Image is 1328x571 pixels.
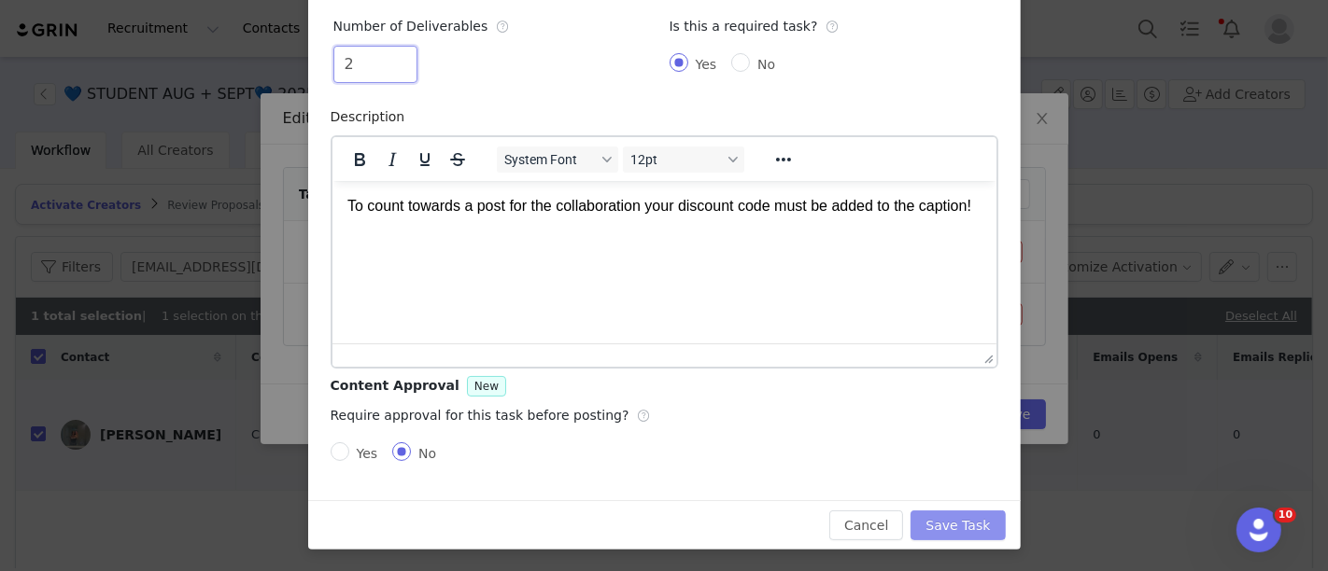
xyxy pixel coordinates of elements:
[331,408,651,423] span: Require approval for this task before posting?
[408,146,440,173] button: Underline
[441,146,473,173] button: Strikethrough
[496,146,617,173] button: Fonts
[629,152,721,167] span: 12pt
[977,344,996,367] div: Press the Up and Down arrow keys to resize the editor.
[767,146,798,173] button: Reveal or hide additional toolbar items
[349,446,386,461] span: Yes
[333,19,510,34] span: Number of Deliverables
[670,19,840,34] span: Is this a required task?
[1275,508,1296,522] span: 10
[411,446,444,461] span: No
[344,146,375,173] button: Bold
[750,57,783,72] span: No
[688,57,725,72] span: Yes
[375,146,407,173] button: Italic
[331,109,415,124] label: Description
[622,146,743,173] button: Font sizes
[503,152,595,167] span: System Font
[1236,508,1281,552] iframe: Intercom live chat
[829,510,903,540] button: Cancel
[332,181,996,343] iframe: Rich Text Area
[474,380,499,393] span: New
[331,378,459,393] span: Content Approval
[911,510,1005,540] button: Save Task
